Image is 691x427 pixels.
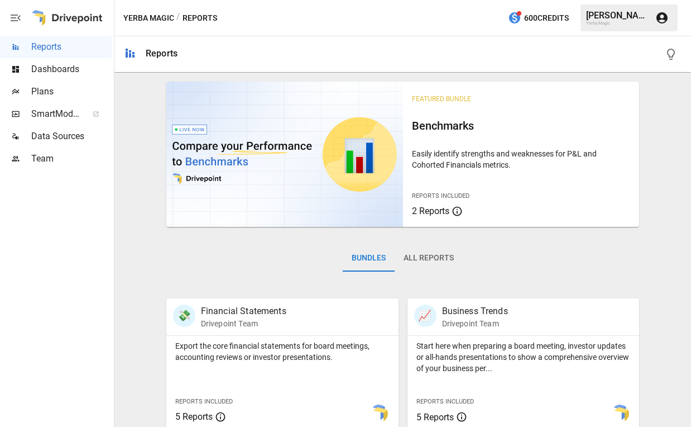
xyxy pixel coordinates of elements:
[80,106,88,120] span: ™
[175,411,213,422] span: 5 Reports
[31,130,112,143] span: Data Sources
[201,318,286,329] p: Drivepoint Team
[31,107,80,121] span: SmartModel
[176,11,180,25] div: /
[442,318,508,329] p: Drivepoint Team
[414,305,436,327] div: 📈
[442,305,508,318] p: Business Trends
[31,152,112,165] span: Team
[166,82,403,227] img: video thumbnail
[175,398,233,405] span: Reports Included
[586,10,649,21] div: [PERSON_NAME]
[503,8,573,29] button: 600Credits
[395,245,463,272] button: All Reports
[412,148,631,170] p: Easily identify strengths and weaknesses for P&L and Cohorted Financials metrics.
[416,398,474,405] span: Reports Included
[31,40,112,54] span: Reports
[343,245,395,272] button: Bundles
[412,117,631,135] h6: Benchmarks
[31,63,112,76] span: Dashboards
[175,340,390,363] p: Export the core financial statements for board meetings, accounting reviews or investor presentat...
[201,305,286,318] p: Financial Statements
[416,412,454,423] span: 5 Reports
[586,21,649,26] div: Yerba Magic
[146,48,177,59] div: Reports
[416,340,631,374] p: Start here when preparing a board meeting, investor updates or all-hands presentations to show a ...
[31,85,112,98] span: Plans
[370,405,388,423] img: smart model
[123,11,174,25] button: Yerba Magic
[412,95,471,103] span: Featured Bundle
[412,192,469,200] span: Reports Included
[173,305,195,327] div: 💸
[412,206,449,216] span: 2 Reports
[611,405,629,423] img: smart model
[524,11,569,25] span: 600 Credits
